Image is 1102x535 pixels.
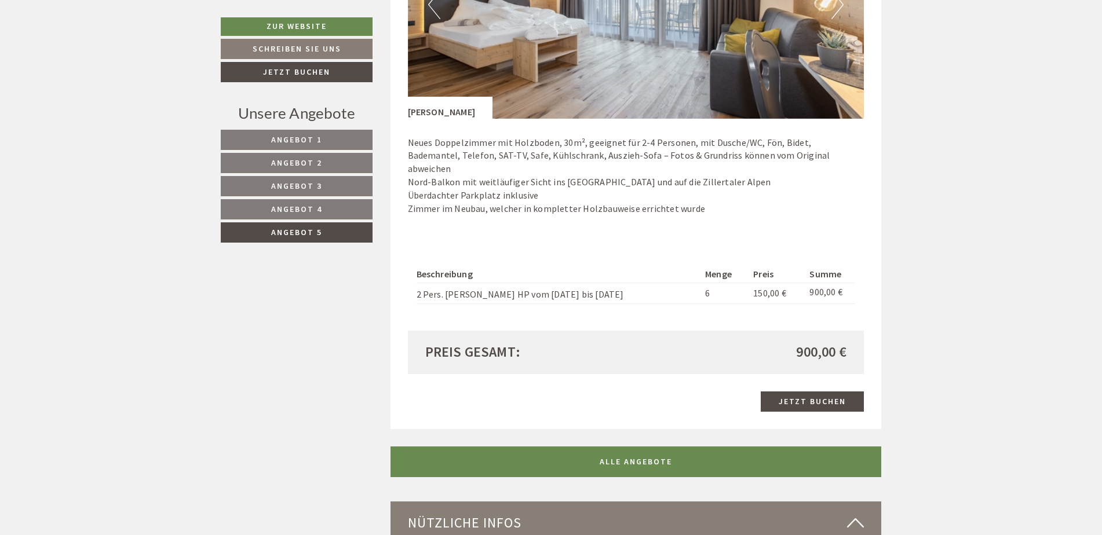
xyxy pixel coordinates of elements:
[391,446,882,477] a: ALLE ANGEBOTE
[207,3,249,23] div: [DATE]
[700,265,749,283] th: Menge
[221,39,373,59] a: Schreiben Sie uns
[169,66,439,74] small: 08:26
[271,181,322,191] span: Angebot 3
[271,134,322,145] span: Angebot 1
[700,283,749,304] td: 6
[9,102,294,217] div: Hallo [PERSON_NAME], schade das mit dem Rabatt nicht klappt. Wir würden nach Rücksprache mit unse...
[749,265,805,283] th: Preis
[408,97,493,119] div: [PERSON_NAME]
[408,136,864,215] p: Neues Doppelzimmer mit Holzboden, 30m², geeignet für 2-4 Personen, mit Dusche/WC, Fön, Bidet, Bad...
[417,283,701,304] td: 2 Pers. [PERSON_NAME] HP vom [DATE] bis [DATE]
[417,265,701,283] th: Beschreibung
[761,391,864,412] a: Jetzt buchen
[387,305,457,325] button: Senden
[417,342,636,362] div: Preis gesamt:
[796,342,846,362] span: 900,00 €
[221,102,373,124] div: Unsere Angebote
[18,206,288,214] small: 13:31
[271,227,322,237] span: Angebot 5
[221,62,373,82] a: Jetzt buchen
[805,265,855,283] th: Summe
[753,287,786,299] span: 150,00 €
[271,157,322,168] span: Angebot 2
[805,283,855,304] td: 900,00 €
[221,17,373,36] a: Zur Website
[271,204,322,214] span: Angebot 4
[18,104,288,113] div: Boy [PERSON_NAME]
[203,79,253,99] div: Freitag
